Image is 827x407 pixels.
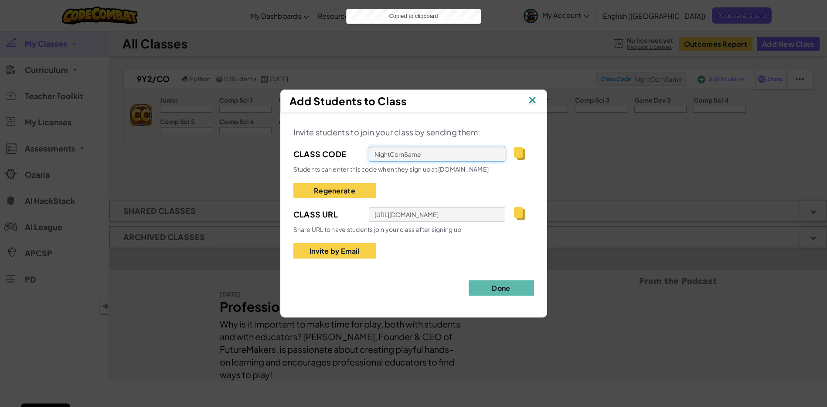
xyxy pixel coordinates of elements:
span: Students can enter this code when they sign up at [DOMAIN_NAME] [293,165,489,173]
button: Regenerate [293,183,376,198]
span: Class Code [293,148,360,161]
span: Class Url [293,208,360,221]
span: Invite students to join your class by sending them: [293,127,480,137]
span: Add Students to Class [289,94,407,107]
button: Invite by Email [293,243,376,259]
img: IconClose.svg [527,94,538,107]
img: IconCopy.svg [514,147,525,160]
span: Copied to clipboard [389,13,438,19]
span: Share URL to have students join your class after signing up [293,225,462,233]
img: IconCopy.svg [514,207,525,220]
button: Done [469,280,534,296]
